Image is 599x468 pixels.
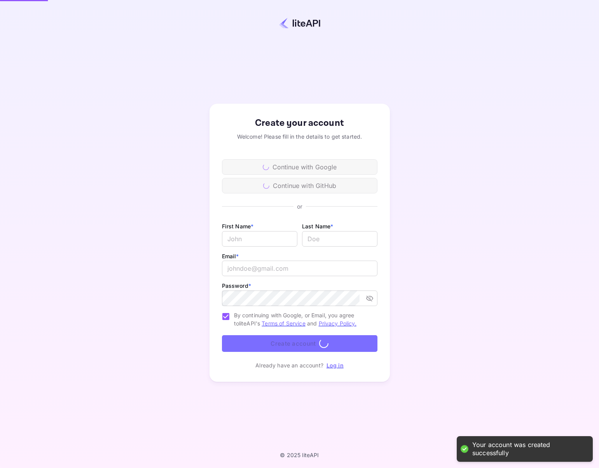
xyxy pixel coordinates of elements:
[472,441,585,457] div: Your account was created successfully
[319,320,356,327] a: Privacy Policy.
[255,361,323,369] p: Already have an account?
[262,320,305,327] a: Terms of Service
[234,311,371,327] span: By continuing with Google, or Email, you agree to liteAPI's and
[222,253,239,259] label: Email
[222,116,377,130] div: Create your account
[222,282,251,289] label: Password
[327,362,344,369] a: Log in
[363,291,377,305] button: toggle password visibility
[222,178,377,193] div: Continue with GitHub
[222,132,377,141] div: Welcome! Please fill in the details to get started.
[222,261,377,276] input: johndoe@gmail.com
[222,159,377,175] div: Continue with Google
[302,231,377,247] input: Doe
[279,17,320,29] img: liteapi
[302,223,334,230] label: Last Name
[222,223,254,230] label: First Name
[222,231,297,247] input: John
[280,452,319,458] p: © 2025 liteAPI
